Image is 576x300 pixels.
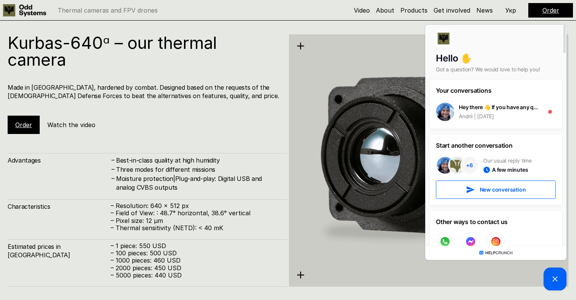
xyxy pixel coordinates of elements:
[111,202,280,210] p: – Resolution: 640 x 512 px
[354,6,370,14] a: Video
[542,6,559,14] a: Order
[116,165,280,174] h4: Three modes for different missions
[8,83,280,100] h4: Made in [GEOGRAPHIC_DATA], hardened by combat. Designed based on the requests of the [DEMOGRAPHIC...
[111,265,280,272] p: – 2000 pieces: 450 USD
[111,155,115,164] h4: –
[47,121,95,129] h5: Watch the video
[434,6,470,14] a: Get involved
[15,121,32,129] a: Order
[8,202,111,211] h4: Characteristics
[111,250,280,257] p: – 100 pieces: 500 USD
[111,165,115,173] h4: –
[111,224,280,232] p: – Thermal sensitivity (NETD): < 40 mK
[400,6,428,14] a: Products
[58,7,158,13] p: Thermal cameras and FPV drones
[423,23,568,292] iframe: HelpCrunch
[111,217,280,224] p: – Pixel size: 12 µm
[8,34,280,68] h1: Kurbas-640ᵅ – our thermal camera
[111,257,280,264] p: – 1000 pieces: 460 USD
[116,156,280,165] h4: Best-in-class quality at high humidity
[111,174,115,182] h4: –
[111,272,280,279] p: – 5000 pieces: 440 USD
[111,210,280,217] p: – Field of View: : 48.7° horizontal, 38.6° vertical
[505,7,516,13] p: Укр
[111,242,280,250] p: – 1 piece: 550 USD
[8,156,111,165] h4: Advantages
[8,242,111,260] h4: Estimated prices in [GEOGRAPHIC_DATA]
[376,6,394,14] a: About
[476,6,493,14] a: News
[116,174,280,192] h4: Moisture protection|Plug-and-play: Digital USB and analog CVBS outputs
